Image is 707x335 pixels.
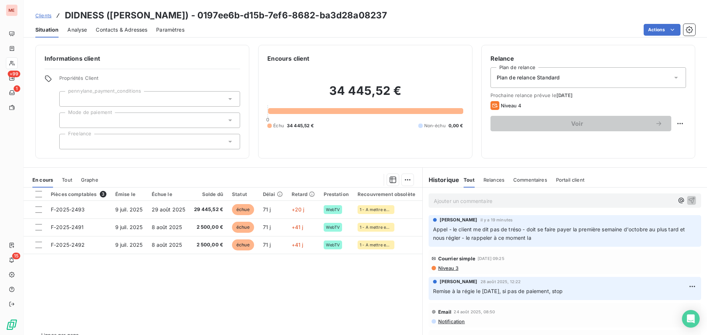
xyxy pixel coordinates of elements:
[66,138,71,145] input: Ajouter une valeur
[194,206,223,213] span: 29 445,52 €
[115,191,143,197] div: Émise le
[96,26,147,33] span: Contacts & Adresses
[438,256,475,261] span: Courrier simple
[232,191,254,197] div: Statut
[263,206,271,213] span: 71 j
[51,191,106,197] div: Pièces comptables
[115,224,143,230] span: 9 juil. 2025
[32,177,53,183] span: En cours
[326,225,340,229] span: WebTV
[232,204,254,215] span: échue
[358,191,415,197] div: Recouvrement obsolète
[152,206,186,213] span: 29 août 2025
[14,85,20,92] span: 1
[65,9,387,22] h3: DIDNESS ([PERSON_NAME]) - 0197ee6b-d15b-7ef6-8682-ba3d28a08237
[194,191,223,197] div: Solde dû
[8,71,20,77] span: +99
[115,242,143,248] span: 9 juil. 2025
[513,177,547,183] span: Commentaires
[490,54,686,63] h6: Relance
[67,26,87,33] span: Analyse
[682,310,700,328] div: Open Intercom Messenger
[45,54,240,63] h6: Informations client
[437,265,458,271] span: Niveau 3
[267,83,463,106] h2: 34 445,52 €
[62,177,72,183] span: Tout
[438,309,452,315] span: Email
[490,116,671,131] button: Voir
[433,288,563,294] span: Remise à la régie le [DATE], si pas de paiement, stop
[273,122,284,129] span: Échu
[464,177,475,183] span: Tout
[51,224,84,230] span: F-2025-2491
[6,319,18,331] img: Logo LeanPay
[326,207,340,212] span: WebTV
[424,122,446,129] span: Non-échu
[152,242,182,248] span: 8 août 2025
[51,206,85,213] span: F-2025-2493
[12,253,20,259] span: 15
[266,117,269,122] span: 0
[440,217,478,223] span: [PERSON_NAME]
[263,224,271,230] span: 71 j
[433,226,687,241] span: Appel - le client me dit pas de tréso - doit se faire payer la première semaine d'octobre au plus...
[194,241,223,249] span: 2 500,00 €
[449,122,463,129] span: 0,00 €
[360,243,392,247] span: 1 - A mettre en recouvrement
[497,74,560,81] span: Plan de relance Standard
[483,177,504,183] span: Relances
[59,75,240,85] span: Propriétés Client
[437,318,465,324] span: Notification
[490,92,686,98] span: Prochaine relance prévue le
[360,207,392,212] span: 1 - A mettre en recouvrement
[66,96,71,102] input: Ajouter une valeur
[152,224,182,230] span: 8 août 2025
[35,26,59,33] span: Situation
[100,191,106,197] span: 3
[440,278,478,285] span: [PERSON_NAME]
[556,92,573,98] span: [DATE]
[263,242,271,248] span: 71 j
[152,191,186,197] div: Échue le
[51,242,85,248] span: F-2025-2492
[267,54,309,63] h6: Encours client
[423,175,460,184] h6: Historique
[644,24,680,36] button: Actions
[454,310,495,314] span: 24 août 2025, 08:50
[481,279,521,284] span: 28 août 2025, 12:22
[326,243,340,247] span: WebTV
[292,224,303,230] span: +41 j
[232,239,254,250] span: échue
[360,225,392,229] span: 1 - A mettre en recouvrement
[194,224,223,231] span: 2 500,00 €
[66,117,71,124] input: Ajouter une valeur
[292,191,315,197] div: Retard
[501,103,521,108] span: Niveau 4
[287,122,314,129] span: 34 445,52 €
[324,191,349,197] div: Prestation
[292,242,303,248] span: +41 j
[6,4,18,16] div: ME
[263,191,283,197] div: Délai
[481,218,513,222] span: il y a 19 minutes
[115,206,143,213] span: 9 juil. 2025
[499,121,655,126] span: Voir
[35,13,52,18] span: Clients
[556,177,584,183] span: Portail client
[156,26,184,33] span: Paramètres
[232,222,254,233] span: échue
[81,177,98,183] span: Graphe
[292,206,305,213] span: +20 j
[478,256,504,261] span: [DATE] 09:25
[35,12,52,19] a: Clients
